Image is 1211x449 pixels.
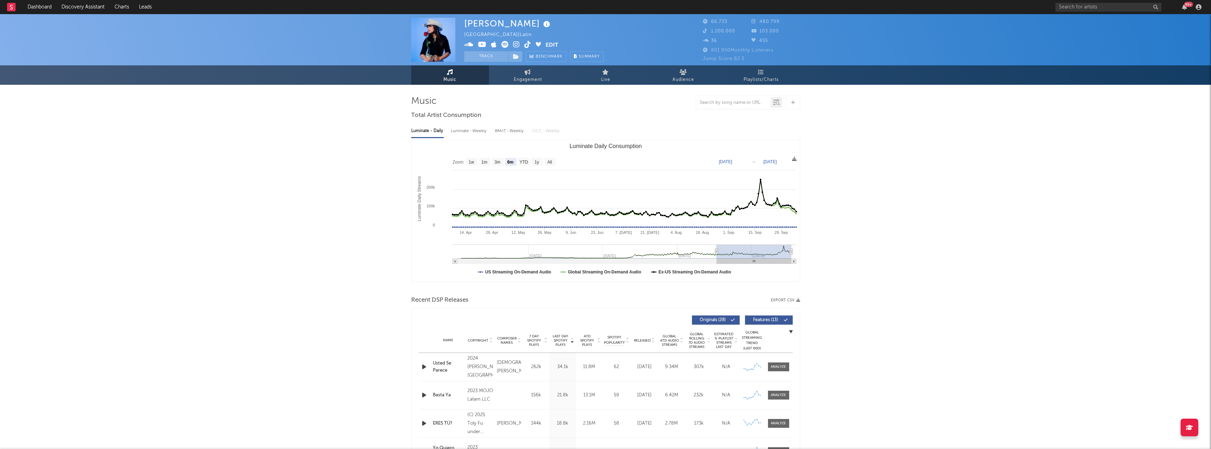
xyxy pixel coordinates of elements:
[433,392,464,399] a: Basta Ya
[464,18,552,29] div: [PERSON_NAME]
[467,354,493,380] div: 2024 [PERSON_NAME][GEOGRAPHIC_DATA]
[519,160,528,165] text: YTD
[579,55,600,59] span: Summary
[551,392,574,399] div: 21.8k
[567,270,641,274] text: Global Streaming On-Demand Audio
[485,270,551,274] text: US Streaming On-Demand Audio
[660,334,679,347] span: Global ATD Audio Streams
[745,315,793,325] button: Features(13)
[634,338,651,343] span: Released
[467,411,493,436] div: (C) 2025 Toly Fu under exclusive license to BZR Music LLC.
[723,230,734,235] text: 1. Sep
[774,230,788,235] text: 29. Sep
[569,143,642,149] text: Luminate Daily Consumption
[525,334,543,347] span: 7 Day Spotify Plays
[525,420,548,427] div: 144k
[486,230,498,235] text: 28. Apr
[433,338,464,343] div: Name
[489,65,567,85] a: Engagement
[719,159,732,164] text: [DATE]
[495,125,525,137] div: BMAT - Weekly
[1055,3,1161,12] input: Search for artists
[703,29,735,34] span: 1.200.000
[645,65,722,85] a: Audience
[453,160,464,165] text: Zoom
[411,125,444,137] div: Luminate - Daily
[687,364,711,371] div: 307k
[497,359,521,376] div: [DEMOGRAPHIC_DATA][PERSON_NAME]
[751,29,779,34] span: 103.000
[615,230,631,235] text: 7. [DATE]
[514,76,542,84] span: Engagement
[547,160,552,165] text: All
[578,364,601,371] div: 11.8M
[411,111,481,120] span: Total Artist Consumption
[687,332,706,349] span: Global Rolling 7D Audio Streams
[464,51,508,62] button: Track
[433,420,464,427] a: ERES TÚ?
[640,230,659,235] text: 21. [DATE]
[411,296,468,305] span: Recent DSP Releases
[722,65,800,85] a: Playlists/Charts
[578,392,601,399] div: 13.1M
[752,159,756,164] text: →
[751,19,780,24] span: 480.799
[714,332,734,349] span: Estimated % Playlist Streams Last Day
[658,270,731,274] text: Ex-US Streaming On-Demand Audio
[714,364,738,371] div: N/A
[433,360,464,374] a: Usted Se Parece
[633,420,656,427] div: [DATE]
[525,364,548,371] div: 262k
[481,160,487,165] text: 1m
[696,100,771,106] input: Search by song name or URL
[744,76,779,84] span: Playlists/Charts
[426,185,435,189] text: 200k
[578,334,596,347] span: ATD Spotify Plays
[468,338,488,343] span: Copyright
[604,392,629,399] div: 59
[464,31,540,39] div: [GEOGRAPHIC_DATA] | Latin
[551,364,574,371] div: 34.1k
[459,230,472,235] text: 14. Apr
[692,315,740,325] button: Originals(28)
[741,330,763,351] div: Global Streaming Trend (Last 60D)
[695,230,709,235] text: 18. Aug
[687,420,711,427] div: 173k
[525,392,548,399] div: 156k
[601,76,610,84] span: Live
[578,420,601,427] div: 2.16M
[551,334,570,347] span: Last Day Spotify Plays
[412,140,800,282] svg: Luminate Daily Consumption
[763,159,777,164] text: [DATE]
[703,39,717,43] span: 36
[771,298,800,302] button: Export CSV
[426,204,435,208] text: 100k
[604,335,625,345] span: Spotify Popularity
[714,420,738,427] div: N/A
[411,65,489,85] a: Music
[697,318,729,322] span: Originals ( 28 )
[551,420,574,427] div: 18.8k
[468,160,474,165] text: 1w
[497,336,517,345] span: Composer Names
[494,160,500,165] text: 3m
[703,48,774,53] span: 801.950 Monthly Listeners
[590,230,603,235] text: 23. Jun
[748,230,762,235] text: 15. Sep
[570,51,604,62] button: Summary
[714,392,738,399] div: N/A
[604,420,629,427] div: 58
[633,392,656,399] div: [DATE]
[432,223,435,227] text: 0
[1182,4,1187,10] button: 99+
[604,364,629,371] div: 62
[467,387,493,404] div: 2023 MOJO Latam LLC
[673,76,694,84] span: Audience
[1184,2,1193,7] div: 99 +
[703,19,727,24] span: 66.733
[537,230,552,235] text: 26. May
[750,318,782,322] span: Features ( 13 )
[546,41,558,50] button: Edit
